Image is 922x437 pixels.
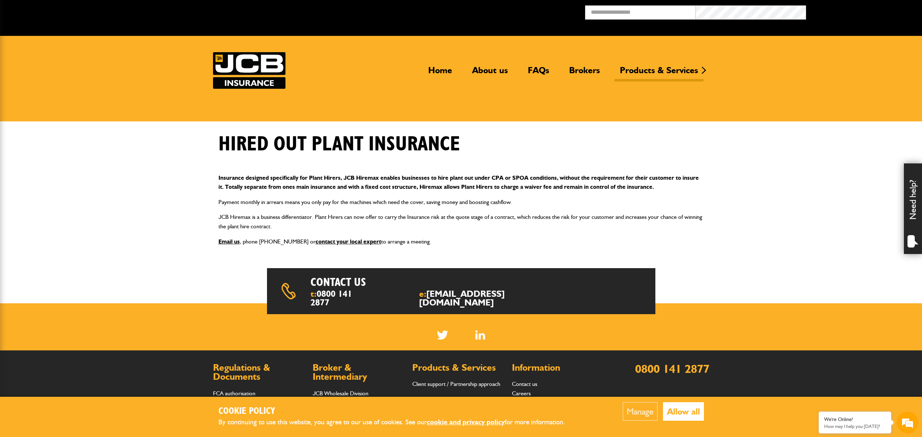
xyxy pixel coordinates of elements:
img: JCB Insurance Services logo [213,52,285,89]
h2: Products & Services [412,363,505,373]
a: contact your local expert [316,238,381,245]
p: , phone [PHONE_NUMBER] or to arrange a meeting. [218,237,704,246]
button: Allow all [663,402,704,421]
span: t: [310,290,358,307]
p: How may I help you today? [824,424,886,429]
a: 0800 141 2877 [635,362,709,376]
a: Client support / Partnership approach [412,380,500,387]
a: Careers [512,390,531,397]
h2: Cookie Policy [218,406,577,417]
img: Linked In [475,330,485,340]
a: Contact us [512,380,537,387]
a: cookie and privacy policy [427,418,505,426]
p: JCB Hiremax is a business differentiator. Plant Hirers can now offer to carry the Insurance risk ... [218,212,704,231]
span: e: [419,290,541,307]
h2: Information [512,363,604,373]
a: FAQs [522,65,555,82]
h2: Contact us [310,275,480,289]
div: We're Online! [824,416,886,423]
a: About us [467,65,513,82]
h1: Hired out plant insurance [218,132,460,157]
button: Manage [623,402,658,421]
h2: Broker & Intermediary [313,363,405,382]
a: Email us [218,238,240,245]
button: Broker Login [806,5,917,17]
div: Need help? [904,163,922,254]
a: FCA authorisation [213,390,255,397]
a: Home [423,65,458,82]
a: Products & Services [614,65,704,82]
a: JCB Insurance Services [213,52,285,89]
h2: Regulations & Documents [213,363,305,382]
a: 0800 141 2877 [310,288,352,308]
p: By continuing to use this website, you agree to our use of cookies. See our for more information. [218,417,577,428]
a: JCB Wholesale Division [313,390,368,397]
a: LinkedIn [475,330,485,340]
p: Insurance designed specifically for Plant Hirers, JCB Hiremax enables businesses to hire plant ou... [218,173,704,192]
a: [EMAIL_ADDRESS][DOMAIN_NAME] [419,288,505,308]
a: Brokers [564,65,605,82]
p: Payment monthly in arrears means you only pay for the machines which need the cover, saving money... [218,197,704,207]
img: Twitter [437,330,448,340]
